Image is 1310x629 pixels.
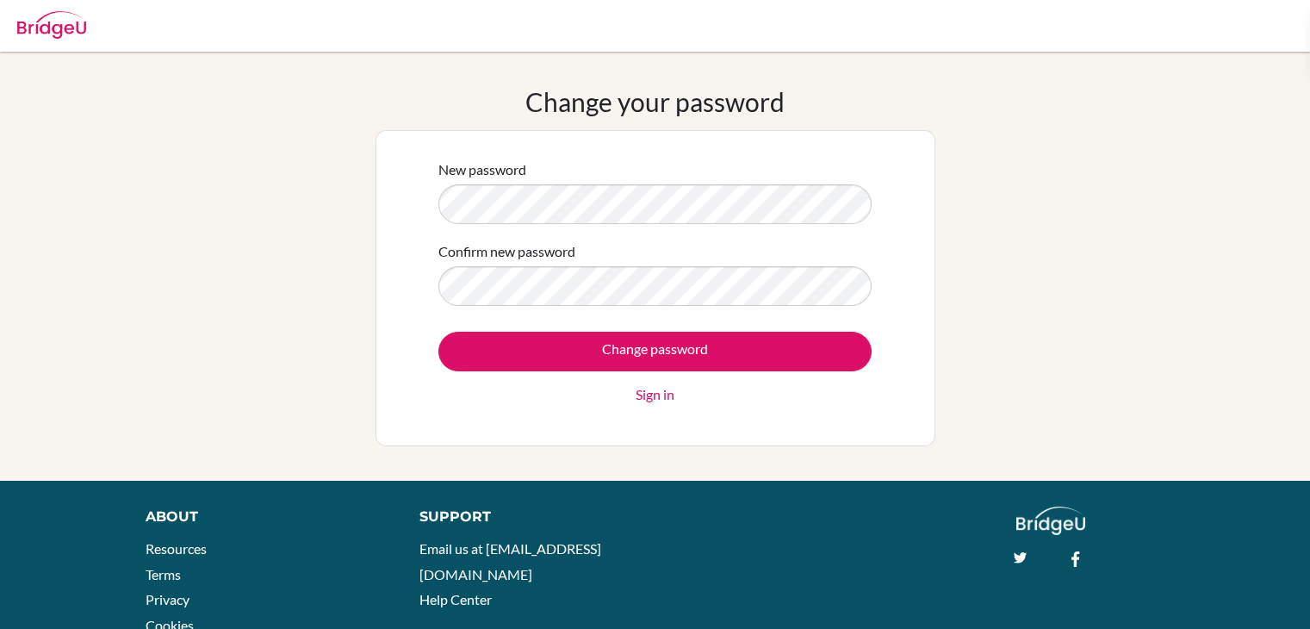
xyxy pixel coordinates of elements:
[438,332,872,371] input: Change password
[419,540,601,582] a: Email us at [EMAIL_ADDRESS][DOMAIN_NAME]
[525,86,785,117] h1: Change your password
[419,591,492,607] a: Help Center
[1016,507,1086,535] img: logo_white@2x-f4f0deed5e89b7ecb1c2cc34c3e3d731f90f0f143d5ea2071677605dd97b5244.png
[636,384,674,405] a: Sign in
[146,566,181,582] a: Terms
[146,591,189,607] a: Privacy
[17,11,86,39] img: Bridge-U
[146,507,381,527] div: About
[146,540,207,557] a: Resources
[438,159,526,180] label: New password
[438,241,575,262] label: Confirm new password
[419,507,636,527] div: Support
